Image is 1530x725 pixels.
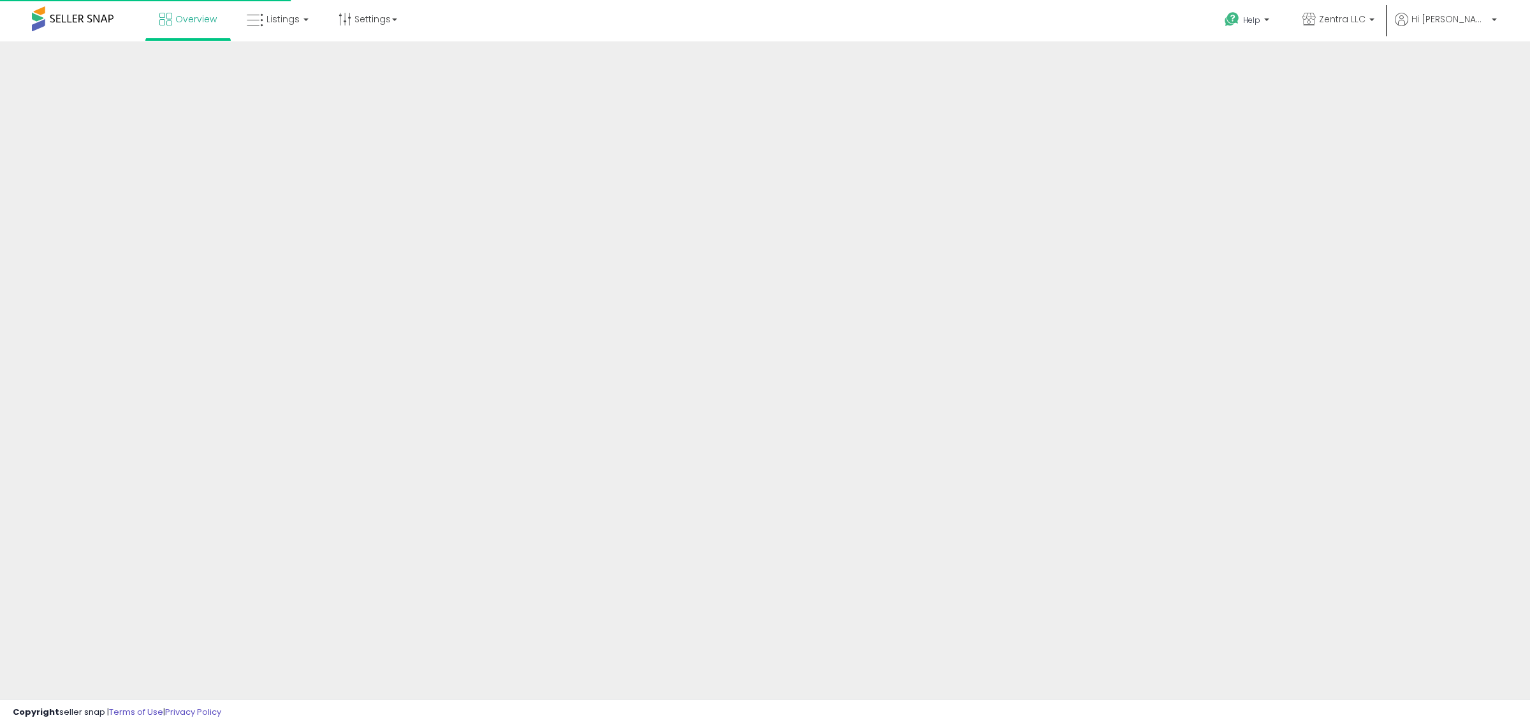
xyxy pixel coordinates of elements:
[175,13,217,25] span: Overview
[1395,13,1497,41] a: Hi [PERSON_NAME]
[266,13,300,25] span: Listings
[1224,11,1240,27] i: Get Help
[1214,2,1282,41] a: Help
[1319,13,1366,25] span: Zentra LLC
[1243,15,1260,25] span: Help
[1411,13,1488,25] span: Hi [PERSON_NAME]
